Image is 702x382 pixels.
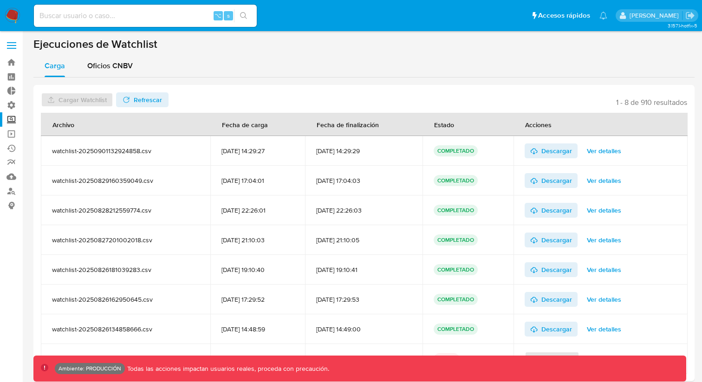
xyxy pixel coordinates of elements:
a: Notificaciones [599,12,607,19]
p: gonzalo.prendes@mercadolibre.com [630,11,682,20]
button: search-icon [234,9,253,22]
span: Accesos rápidos [538,11,590,20]
span: s [227,11,230,20]
a: Salir [685,11,695,20]
p: Ambiente: PRODUCCIÓN [58,367,121,370]
input: Buscar usuario o caso... [34,10,257,22]
span: ⌥ [214,11,221,20]
p: Todas las acciones impactan usuarios reales, proceda con precaución. [125,364,329,373]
